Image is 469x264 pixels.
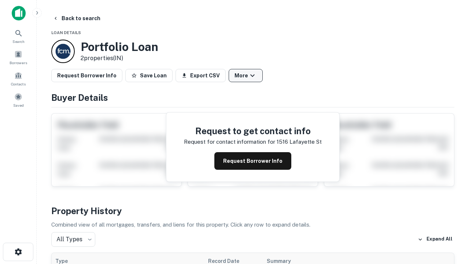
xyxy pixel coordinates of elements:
button: Save Loan [125,69,173,82]
p: 2 properties (IN) [81,54,158,63]
img: capitalize-icon.png [12,6,26,21]
button: Request Borrower Info [214,152,291,170]
p: Request for contact information for [184,137,275,146]
span: Borrowers [10,60,27,66]
span: Contacts [11,81,26,87]
button: Expand All [416,234,454,245]
h4: Request to get contact info [184,124,322,137]
h3: Portfolio Loan [81,40,158,54]
button: More [229,69,263,82]
button: Request Borrower Info [51,69,122,82]
a: Borrowers [2,47,34,67]
iframe: Chat Widget [432,205,469,241]
a: Search [2,26,34,46]
div: All Types [51,232,95,247]
a: Contacts [2,69,34,88]
button: Back to search [50,12,103,25]
a: Saved [2,90,34,110]
h4: Buyer Details [51,91,454,104]
h4: Property History [51,204,454,217]
span: Search [12,38,25,44]
span: Loan Details [51,30,81,35]
button: Export CSV [176,69,226,82]
span: Saved [13,102,24,108]
p: Combined view of all mortgages, transfers, and liens for this property. Click any row to expand d... [51,220,454,229]
p: 1516 lafayette st [277,137,322,146]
